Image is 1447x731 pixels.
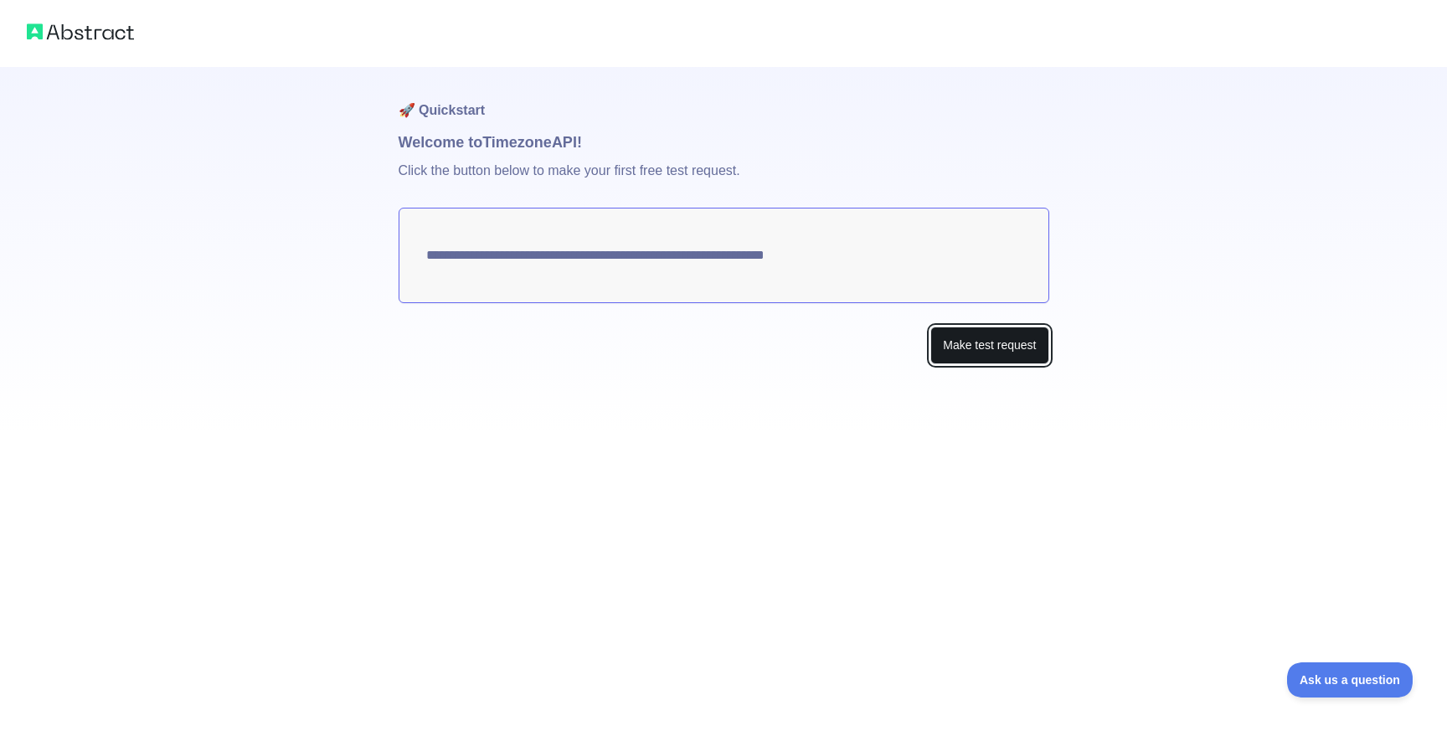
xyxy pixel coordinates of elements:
p: Click the button below to make your first free test request. [399,154,1049,208]
h1: Welcome to Timezone API! [399,131,1049,154]
button: Make test request [930,327,1048,364]
img: Abstract logo [27,20,134,44]
h1: 🚀 Quickstart [399,67,1049,131]
iframe: Toggle Customer Support [1287,662,1414,698]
